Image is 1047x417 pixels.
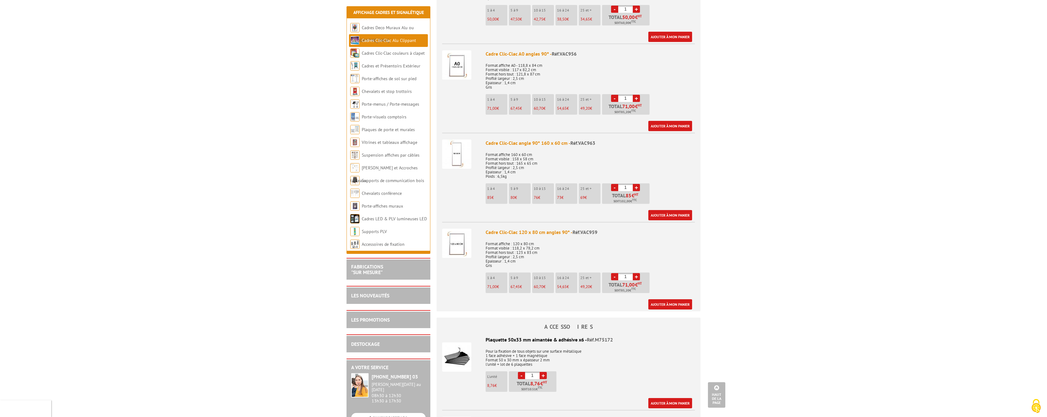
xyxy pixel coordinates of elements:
a: + [633,273,640,280]
span: 85 [626,193,632,198]
a: Supports de communication bois [362,178,424,183]
p: Total [604,104,650,115]
span: 71,00 [487,284,497,289]
img: Accessoires de fixation [350,240,360,249]
img: Porte-affiches de sol sur pied [350,74,360,83]
strong: [PHONE_NUMBER] 03 [372,373,418,380]
span: 8,76 [487,383,495,388]
img: Cimaises et Accroches tableaux [350,163,360,172]
h4: ACCESSOIRES [437,324,700,330]
p: € [487,195,507,200]
p: 16 à 24 [557,97,577,102]
div: Cadre Clic-Clac angle 90° 160 x 60 cm - [486,140,695,147]
p: € [510,195,531,200]
img: Cadres Clic-Clac couleurs à clapet [350,48,360,58]
a: Chevalets et stop trottoirs [362,89,412,94]
span: 8,76 [530,381,540,386]
sup: HT [638,103,642,108]
p: 25 et + [580,186,601,191]
img: Porte-affiches muraux [350,201,360,211]
p: € [580,106,601,111]
a: Porte-affiches de sol sur pied [362,76,416,81]
a: Ajouter à mon panier [648,121,692,131]
span: 80 [510,195,515,200]
p: € [580,285,601,289]
span: Soit € [614,21,636,25]
span: 60,70 [534,284,543,289]
p: 25 et + [580,97,601,102]
span: Soit € [614,288,636,293]
a: Cadres Clic-Clac couleurs à clapet [362,50,425,56]
span: 54,65 [557,284,567,289]
img: Supports PLV [350,227,360,236]
span: Soit € [521,387,542,392]
span: 67,45 [510,106,520,111]
div: [PERSON_NAME][DATE] au [DATE] [372,382,426,392]
a: Plaques de porte et murales [362,127,415,132]
a: - [611,273,618,280]
sup: TTC [538,386,542,389]
span: 49,20 [580,106,590,111]
a: Porte-visuels comptoirs [362,114,406,120]
span: Réf.VAC956 [552,51,577,57]
p: 1 à 4 [487,97,507,102]
div: Cadre Clic-Clac A0 angles 90° - [486,50,695,57]
p: 5 à 9 [510,186,531,191]
img: Cadres et Présentoirs Extérieur [350,61,360,71]
span: 85,20 [621,110,629,115]
img: Cadres Deco Muraux Alu ou Bois [350,23,360,32]
span: 73 [557,195,561,200]
a: Chevalets conférence [362,190,402,196]
sup: HT [543,380,547,384]
p: Total [604,282,650,293]
sup: TTC [632,198,637,202]
p: € [487,106,507,111]
span: 60,00 [621,21,629,25]
p: Format affiche A0 - 118,8 x 84 cm Format visible : 117 x 82,2 cm Format hors tout : 121,8 x 87 cm... [486,59,695,89]
span: € [530,381,547,386]
a: Cadres et Présentoirs Extérieur [362,63,420,69]
p: € [557,195,577,200]
img: widget-service.jpg [351,373,369,397]
a: - [611,95,618,102]
div: 08h30 à 12h30 13h30 à 17h30 [372,382,426,403]
a: Ajouter à mon panier [648,299,692,309]
p: € [510,106,531,111]
p: 1 à 4 [487,8,507,12]
a: Ajouter à mon panier [648,210,692,220]
div: Plaquette 50x33 mm aimantée & adhésive x6 - [442,336,695,343]
span: € [635,15,638,20]
span: 69 [580,195,585,200]
a: LES PROMOTIONS [351,317,390,323]
sup: TTC [631,287,636,291]
a: Vitrines et tableaux affichage [362,140,417,145]
a: - [611,6,618,13]
p: € [510,285,531,289]
p: € [510,17,531,21]
div: Cadre Clic-Clac 120 x 80 cm angles 90° - [486,229,695,236]
p: € [534,285,554,289]
span: 60,70 [534,106,543,111]
span: 85 [487,195,492,200]
a: FABRICATIONS"Sur Mesure" [351,263,383,275]
span: 76 [534,195,538,200]
a: - [518,372,525,379]
img: Vitrines et tableaux affichage [350,138,360,147]
span: 67,45 [510,284,520,289]
span: 71,00 [487,106,497,111]
img: Plaquette 50x33 mm aimantée & adhésive x6 [442,342,471,372]
a: DESTOCKAGE [351,341,380,347]
p: 5 à 9 [510,97,531,102]
span: € [635,282,638,287]
img: Cookies (fenêtre modale) [1028,398,1044,414]
span: 50,00 [622,15,635,20]
p: L'unité [487,374,507,379]
a: Supports PLV [362,229,387,234]
p: 10 à 15 [534,186,554,191]
a: Haut de la page [708,382,725,408]
a: + [633,184,640,191]
span: 47,50 [510,16,520,22]
sup: TTC [631,109,636,112]
a: Cadres Clic-Clac Alu Clippant [362,38,416,43]
button: Cookies (fenêtre modale) [1025,396,1047,417]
